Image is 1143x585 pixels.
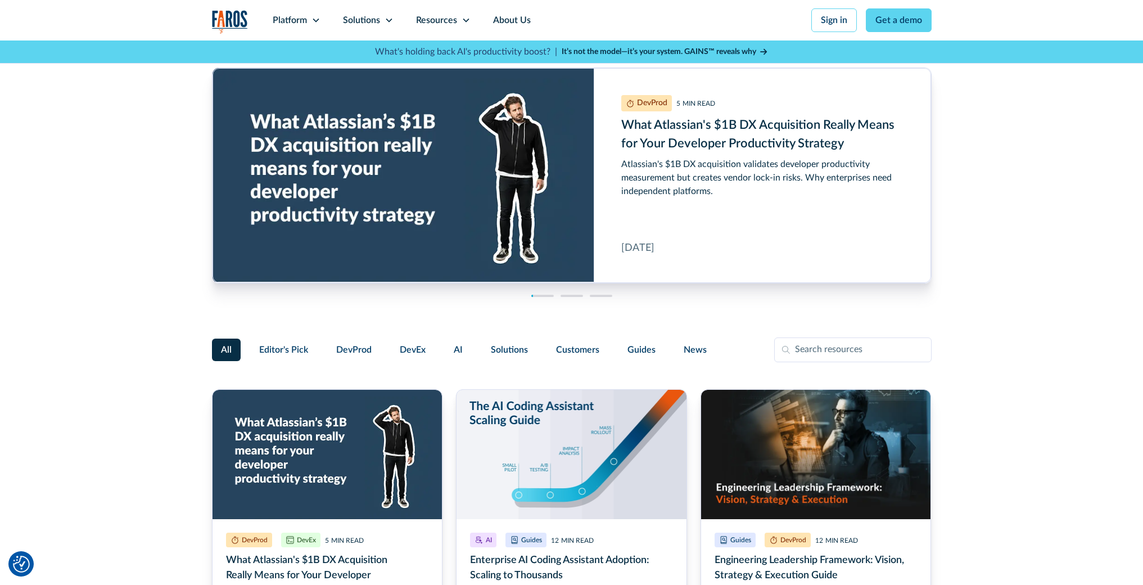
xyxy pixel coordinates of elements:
[273,13,307,27] div: Platform
[213,68,931,283] div: cms-link
[212,10,248,33] a: home
[259,343,308,357] span: Editor's Pick
[213,390,442,519] img: Developer scratching his head on a blue background
[416,13,457,27] div: Resources
[562,46,769,58] a: It’s not the model—it’s your system. GAINS™ reveals why
[343,13,380,27] div: Solutions
[774,337,932,362] input: Search resources
[562,48,756,56] strong: It’s not the model—it’s your system. GAINS™ reveals why
[491,343,528,357] span: Solutions
[400,343,426,357] span: DevEx
[13,556,30,573] button: Cookie Settings
[13,556,30,573] img: Revisit consent button
[556,343,599,357] span: Customers
[811,8,857,32] a: Sign in
[375,45,557,58] p: What's holding back AI's productivity boost? |
[627,343,656,357] span: Guides
[701,390,931,519] img: Realistic image of an engineering leader at work
[213,68,931,283] a: What Atlassian's $1B DX Acquisition Really Means for Your Developer Productivity Strategy
[221,343,232,357] span: All
[684,343,707,357] span: News
[212,337,932,362] form: Filter Form
[457,390,686,519] img: Illustration of hockey stick-like scaling from pilot to mass rollout
[454,343,463,357] span: AI
[212,10,248,33] img: Logo of the analytics and reporting company Faros.
[336,343,372,357] span: DevProd
[866,8,932,32] a: Get a demo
